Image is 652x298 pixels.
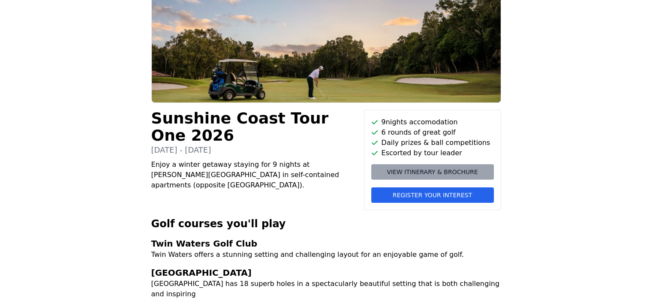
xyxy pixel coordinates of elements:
[151,267,501,279] h3: [GEOGRAPHIC_DATA]
[387,168,478,176] span: View itinerary & brochure
[371,187,494,203] button: Register your interest
[151,217,501,231] h2: Golf courses you'll play
[151,144,357,156] p: [DATE] - [DATE]
[151,160,357,190] p: Enjoy a winter getaway staying for 9 nights at [PERSON_NAME][GEOGRAPHIC_DATA] in self-contained a...
[151,110,357,144] h1: Sunshine Coast Tour One 2026
[371,148,494,158] li: Escorted by tour leader
[393,191,472,199] span: Register your interest
[371,164,494,180] a: View itinerary & brochure
[151,250,501,260] p: Twin Waters offers a stunning setting and challenging layout for an enjoyable game of golf.
[151,238,501,250] h3: Twin Waters Golf Club
[371,138,494,148] li: Daily prizes & ball competitions
[371,117,494,127] li: 9 nights accomodation
[371,127,494,138] li: 6 rounds of great golf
